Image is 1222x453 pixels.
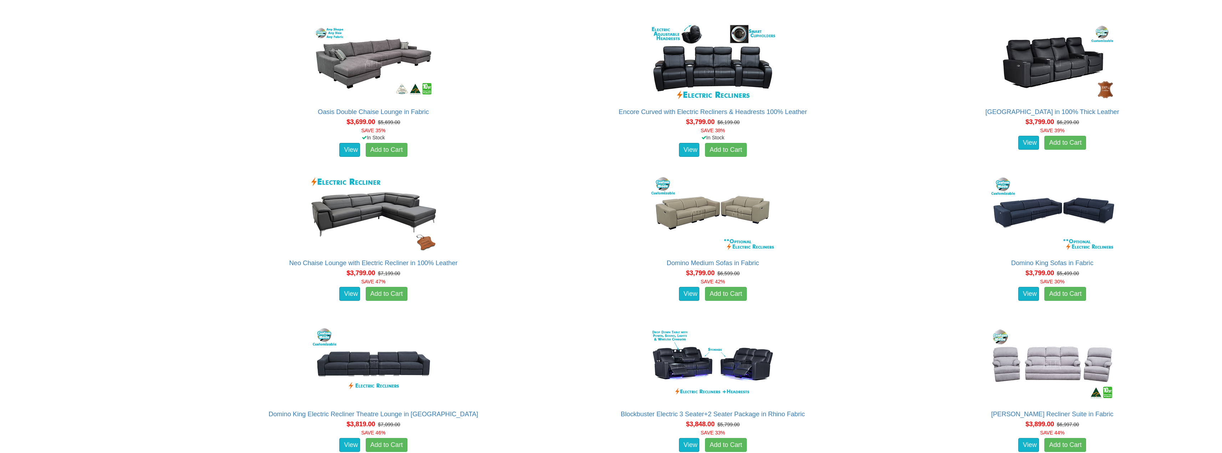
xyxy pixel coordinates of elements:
[1025,269,1054,277] span: $3,799.00
[679,438,700,452] a: View
[309,174,438,252] img: Neo Chaise Lounge with Electric Recliner in 100% Leather
[667,259,759,267] a: Domino Medium Sofas in Fabric
[988,174,1116,252] img: Domino King Sofas in Fabric
[679,143,700,157] a: View
[378,422,400,427] del: $7,099.00
[346,421,375,428] span: $3,819.00
[718,422,740,427] del: $5,799.00
[686,269,715,277] span: $3,799.00
[686,118,715,125] span: $3,799.00
[679,287,700,301] a: View
[378,271,400,276] del: $7,199.00
[366,438,407,452] a: Add to Cart
[988,23,1116,101] img: Bond Theatre Lounge in 100% Thick Leather
[346,118,375,125] span: $3,699.00
[378,119,400,125] del: $5,699.00
[547,134,878,141] div: In Stock
[361,128,385,133] font: SAVE 35%
[208,134,539,141] div: In Stock
[366,143,407,157] a: Add to Cart
[346,269,375,277] span: $3,799.00
[309,23,438,101] img: Oasis Double Chaise Lounge in Fabric
[621,411,805,418] a: Blockbuster Electric 3 Seater+2 Seater Package in Rhino Fabric
[1040,430,1064,436] font: SAVE 44%
[1057,422,1079,427] del: $6,997.00
[991,411,1114,418] a: [PERSON_NAME] Recliner Suite in Fabric
[361,430,385,436] font: SAVE 46%
[269,411,478,418] a: Domino King Electric Recliner Theatre Lounge in [GEOGRAPHIC_DATA]
[1044,438,1086,452] a: Add to Cart
[988,325,1116,403] img: Langham Recliner Suite in Fabric
[1040,279,1064,284] font: SAVE 30%
[289,259,457,267] a: Neo Chaise Lounge with Electric Recliner in 100% Leather
[309,325,438,403] img: Domino King Electric Recliner Theatre Lounge in Fabric
[705,438,747,452] a: Add to Cart
[705,143,747,157] a: Add to Cart
[649,325,777,403] img: Blockbuster Electric 3 Seater+2 Seater Package in Rhino Fabric
[1040,128,1064,133] font: SAVE 39%
[686,421,715,428] span: $3,848.00
[1018,136,1039,150] a: View
[1018,287,1039,301] a: View
[701,128,725,133] font: SAVE 38%
[1025,118,1054,125] span: $3,799.00
[1018,438,1039,452] a: View
[1057,119,1079,125] del: $6,299.00
[318,108,429,115] a: Oasis Double Chaise Lounge in Fabric
[619,108,807,115] a: Encore Curved with Electric Recliners & Headrests 100% Leather
[339,438,360,452] a: View
[705,287,747,301] a: Add to Cart
[366,287,407,301] a: Add to Cart
[1025,421,1054,428] span: $3,899.00
[985,108,1119,115] a: [GEOGRAPHIC_DATA] in 100% Thick Leather
[1011,259,1093,267] a: Domino King Sofas in Fabric
[1044,287,1086,301] a: Add to Cart
[1057,271,1079,276] del: $5,499.00
[649,23,777,101] img: Encore Curved with Electric Recliners & Headrests 100% Leather
[339,143,360,157] a: View
[1044,136,1086,150] a: Add to Cart
[649,174,777,252] img: Domino Medium Sofas in Fabric
[718,271,740,276] del: $6,599.00
[701,430,725,436] font: SAVE 33%
[718,119,740,125] del: $6,199.00
[361,279,385,284] font: SAVE 47%
[339,287,360,301] a: View
[701,279,725,284] font: SAVE 42%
